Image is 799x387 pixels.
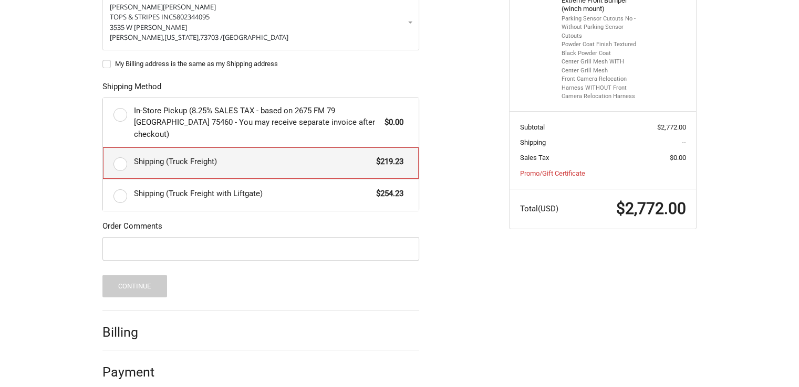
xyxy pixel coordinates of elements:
span: $219.23 [371,156,403,168]
span: $254.23 [371,188,403,200]
h2: Payment [102,364,164,380]
legend: Order Comments [102,220,162,237]
span: [PERSON_NAME], [110,33,164,42]
span: Sales Tax [520,154,549,162]
span: Shipping (Truck Freight) [134,156,371,168]
span: $0.00 [379,116,403,128]
span: [GEOGRAPHIC_DATA] [223,33,288,42]
iframe: Chat Widget [746,337,799,387]
legend: Shipping Method [102,81,161,98]
span: TOPS & STRIPES INC [110,12,173,21]
span: $2,772.00 [616,199,686,218]
li: Center Grill Mesh WITH Center Grill Mesh [562,58,642,75]
h2: Billing [102,324,164,340]
span: Total (USD) [520,204,558,213]
li: Front Camera Relocation Harness WITHOUT Front Camera Relocation Harness [562,75,642,101]
span: In-Store Pickup (8.25% SALES TAX - based on 2675 FM 79 [GEOGRAPHIC_DATA] 75460 - You may receive ... [134,105,380,141]
span: [PERSON_NAME] [110,2,163,12]
span: Subtotal [520,123,545,131]
span: $2,772.00 [657,123,686,131]
a: Promo/Gift Certificate [520,169,585,177]
li: Parking Sensor Cutouts No - Without Parking Sensor Cutouts [562,15,642,41]
span: [PERSON_NAME] [163,2,216,12]
span: [US_STATE], [164,33,200,42]
span: $0.00 [670,154,686,162]
span: 73703 / [200,33,223,42]
label: My Billing address is the same as my Shipping address [102,60,419,68]
span: Shipping (Truck Freight with Liftgate) [134,188,371,200]
button: Continue [102,275,167,297]
span: -- [682,138,686,146]
span: 3535 W [PERSON_NAME] [110,23,187,32]
li: Powder Coat Finish Textured Black Powder Coat [562,40,642,58]
span: Shipping [520,138,546,146]
span: 5802344095 [173,12,210,21]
